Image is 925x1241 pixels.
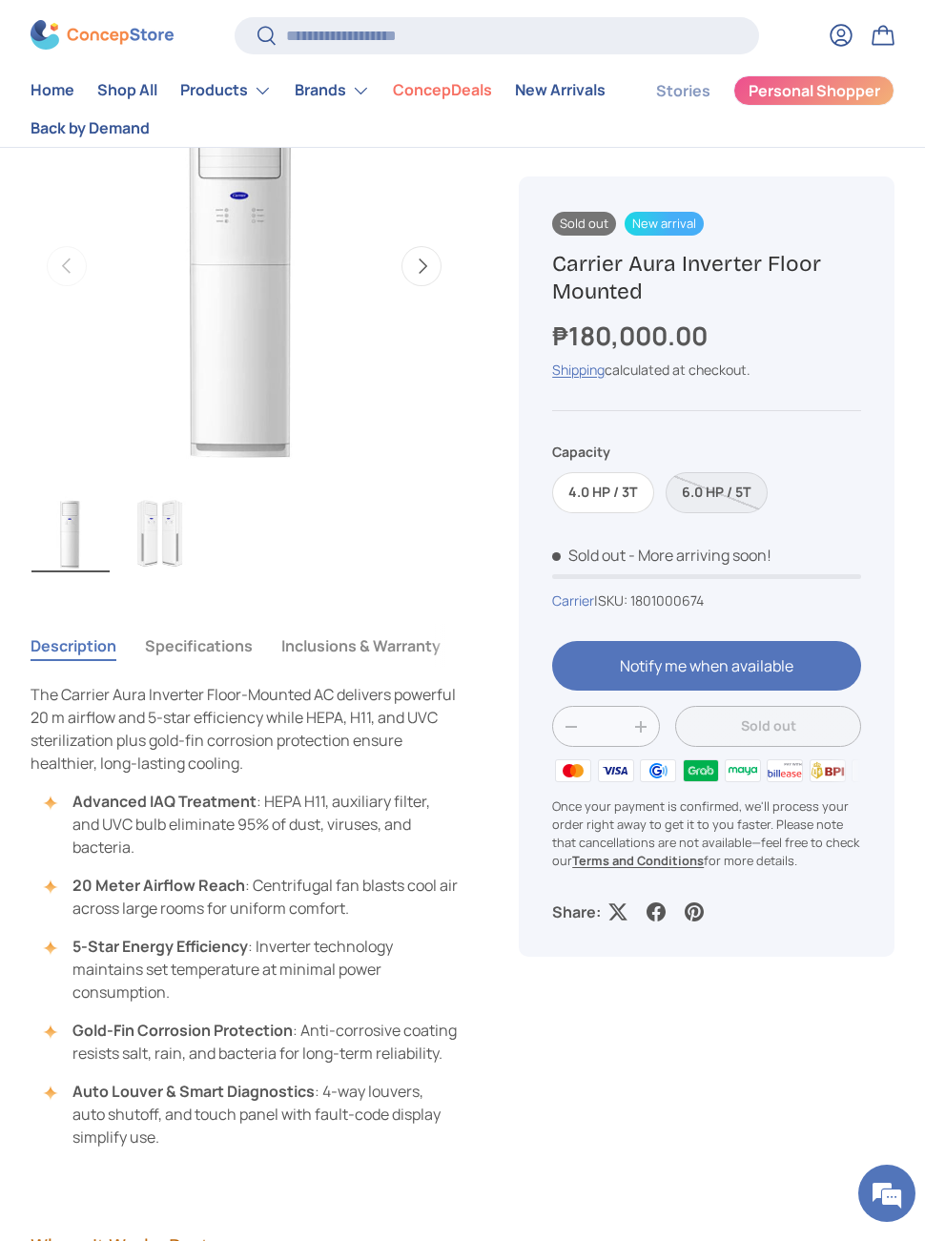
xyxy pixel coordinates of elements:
a: Carrier [552,591,594,610]
img: carrier-3-0-tr-xfv-premium-floorstanding-closed-swing-twin-unit-full-view-concepstore [123,492,201,572]
img: grabpay [679,756,721,785]
strong: Advanced IAQ Treatment [72,791,257,812]
nav: Secondary [610,72,894,147]
media-gallery: Gallery Viewer [31,52,458,578]
button: Specifications [145,624,253,668]
strong: 20 Meter Airflow Reach [72,875,245,896]
span: Sold out [552,212,616,236]
strong: Gold-Fin Corrosion Protection [72,1020,293,1041]
a: Stories [656,72,710,110]
img: maya [722,756,764,785]
h1: Carrier Aura Inverter Floor Mounted [552,250,861,306]
span: 1801000674 [630,591,704,610]
a: Back by Demand [31,110,150,147]
a: New Arrivals [515,72,606,110]
p: - More arriving soon! [628,545,771,566]
img: carrier-3-0-tr-xfv-premium-floorstanding-closed-swing-single-unit-full-view-concepstore [31,492,110,572]
strong: Auto Louver & Smart Diagnostics [72,1081,315,1102]
div: calculated at checkout. [552,360,861,380]
li: : Anti-corrosive coating resists salt, rain, and bacteria for long-term reliability. [50,1019,458,1065]
span: The Carrier Aura Inverter Floor-Mounted AC delivers powerful 20 m airflow and 5-star efficiency w... [31,684,456,774]
span: New arrival [625,212,704,236]
img: ConcepStore [31,21,174,51]
strong: ₱180,000.00 [552,319,712,353]
img: ubp [849,756,891,785]
button: Inclusions & Warranty [281,624,441,668]
img: bpi [806,756,848,785]
a: Terms and Conditions [572,852,704,869]
button: Description [31,624,116,668]
li: : HEPA H11, auxiliary filter, and UVC bulb eliminate 95% of dust, viruses, and bacteria. [50,790,458,858]
li: : 4-way louvers, auto shutoff, and touch panel with fault-code display simplify use. [50,1080,458,1148]
a: Personal Shopper [733,75,894,106]
img: visa [595,756,637,785]
a: Shipping [552,361,605,379]
p: Share: [552,901,601,924]
img: billease [764,756,806,785]
summary: Products [169,72,283,110]
summary: Brands [283,72,381,110]
p: Once your payment is confirmed, we'll process your order right away to get it to you faster. Plea... [552,797,861,871]
span: Sold out [552,545,626,566]
li: : Centrifugal fan blasts cool air across large rooms for uniform comfort. [50,874,458,920]
a: Shop All [97,72,157,110]
a: ConcepDeals [393,72,492,110]
span: SKU: [598,591,627,610]
nav: Primary [31,72,610,147]
legend: Capacity [552,442,610,462]
label: Sold out [666,473,768,514]
button: Sold out [675,707,861,748]
span: | [594,591,704,610]
li: : Inverter technology maintains set temperature at minimal power consumption. [50,935,458,1003]
a: Home [31,72,74,110]
img: master [552,756,594,785]
span: Personal Shopper [749,84,880,99]
img: gcash [637,756,679,785]
strong: 5-Star Energy Efficiency [72,936,248,957]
